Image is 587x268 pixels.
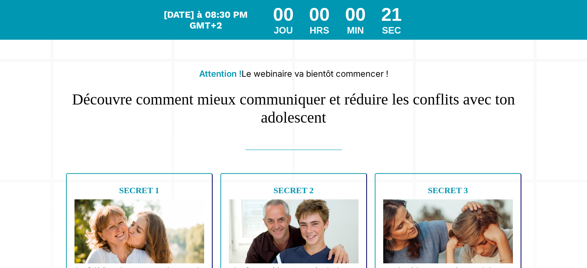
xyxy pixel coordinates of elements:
img: d70f9ede54261afe2763371d391305a3_Design_sans_titre_4.jpg [74,199,204,263]
div: MIN [345,25,365,36]
span: [DATE] à 08:30 PM GMT+2 [164,9,248,31]
div: 21 [381,4,402,25]
b: SECRET 1 [119,185,159,195]
img: 6e5ea48f4dd0521e46c6277ff4d310bb_Design_sans_titre_5.jpg [383,199,513,263]
img: 774e71fe38cd43451293438b60a23fce_Design_sans_titre_1.jpg [229,199,359,263]
div: 00 [309,4,330,25]
h2: Le webinaire va bientôt commencer ! [62,65,525,83]
h1: Découvre comment mieux communiquer et réduire les conflits avec ton adolescent [62,83,525,126]
div: JOU [273,25,293,36]
b: Attention ! [199,69,242,79]
div: Le webinar commence dans... [162,9,250,31]
div: 00 [273,4,293,25]
b: SECRET 2 [273,185,313,195]
div: SEC [381,25,402,36]
b: SECRET 3 [428,185,468,195]
div: HRS [309,25,330,36]
div: 00 [345,4,365,25]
